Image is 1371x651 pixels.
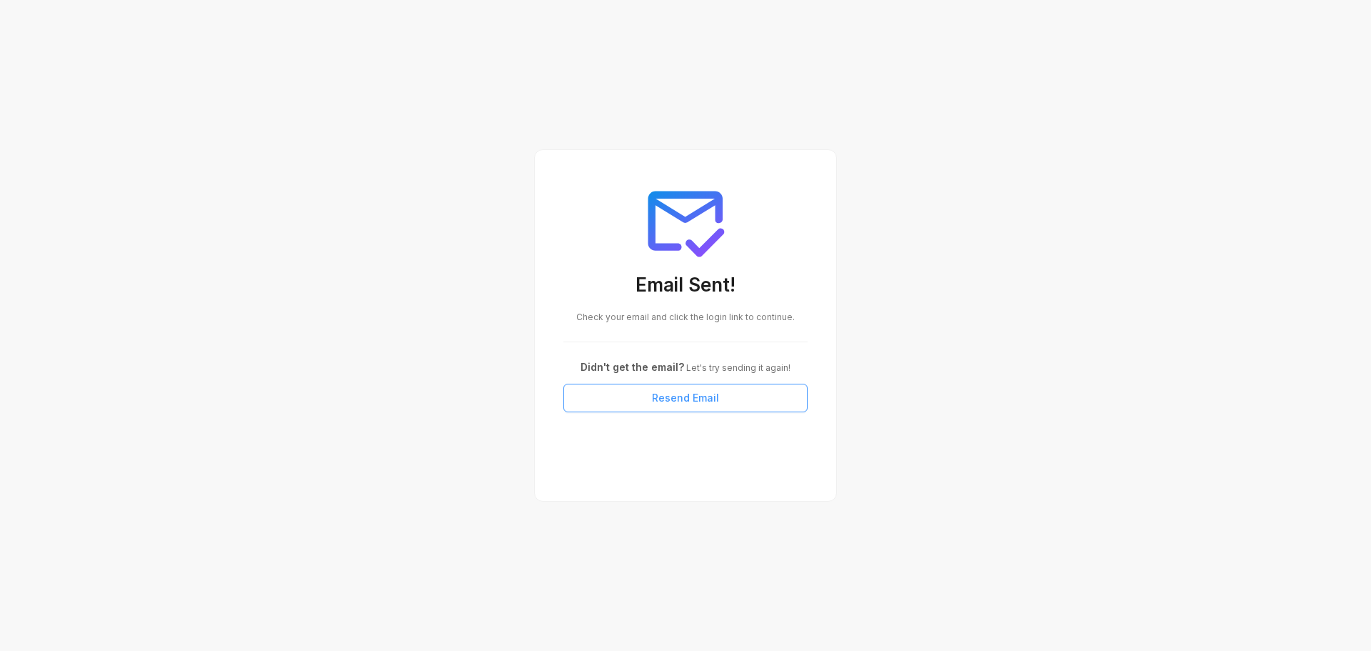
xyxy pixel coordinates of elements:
button: Resend Email [563,384,808,412]
span: Check your email and click the login link to continue. [576,312,795,322]
span: Resend Email [652,390,719,406]
span: Didn't get the email? [581,361,684,373]
h3: Email Sent! [563,273,808,299]
span: Let's try sending it again! [684,362,790,373]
